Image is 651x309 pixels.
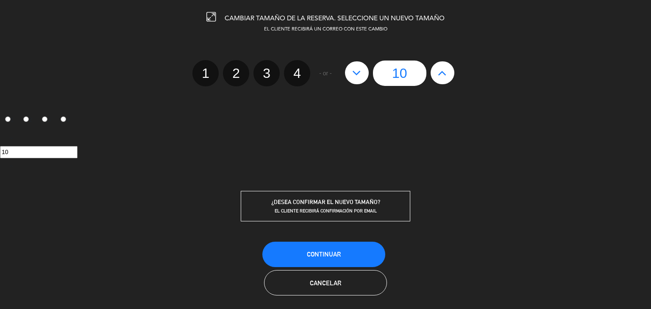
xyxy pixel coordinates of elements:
[271,199,380,205] span: ¿DESEA CONFIRMAR EL NUEVO TAMAÑO?
[262,242,385,267] button: Continuar
[307,251,341,258] span: Continuar
[37,113,56,127] label: 3
[42,116,47,122] input: 3
[5,116,11,122] input: 1
[19,113,37,127] label: 2
[319,69,332,78] span: - or -
[264,27,387,32] span: EL CLIENTE RECIBIRÁ UN CORREO CON ESTE CAMBIO
[56,113,74,127] label: 4
[223,60,249,86] label: 2
[284,60,310,86] label: 4
[192,60,219,86] label: 1
[275,208,377,214] span: EL CLIENTE RECIBIRÁ CONFIRMACIÓN POR EMAIL
[264,270,387,295] button: Cancelar
[23,116,29,122] input: 2
[253,60,280,86] label: 3
[225,15,445,22] span: CAMBIAR TAMAÑO DE LA RESERVA. SELECCIONE UN NUEVO TAMAÑO
[310,279,341,287] span: Cancelar
[61,116,66,122] input: 4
